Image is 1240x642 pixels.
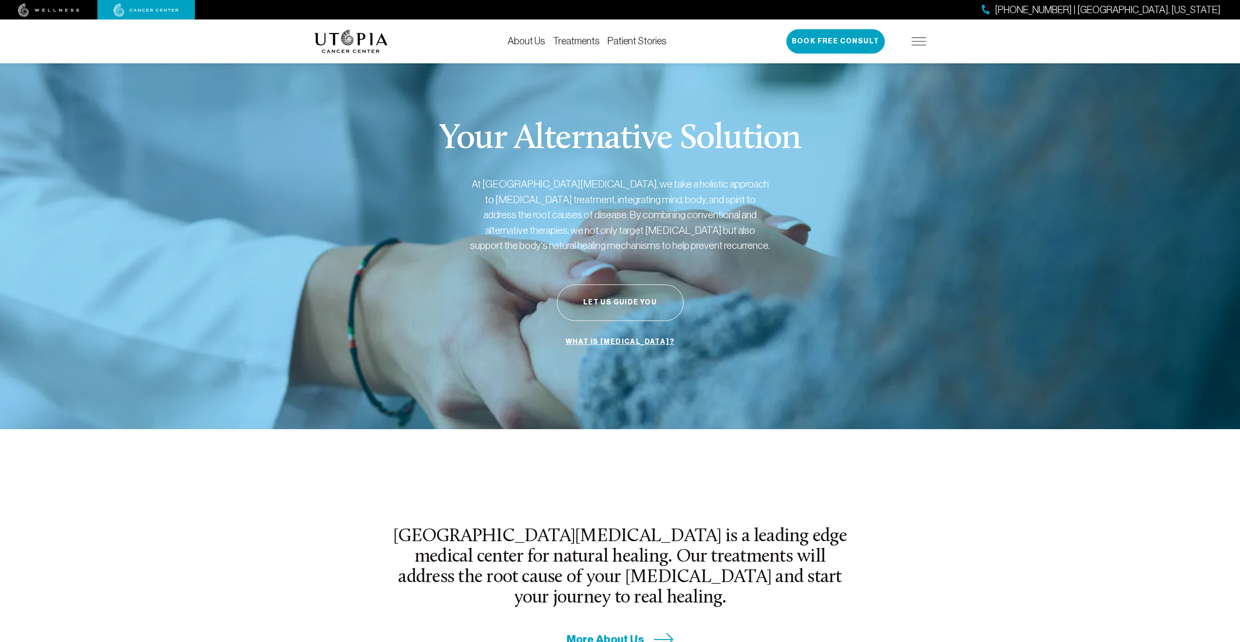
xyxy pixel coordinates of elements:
span: [PHONE_NUMBER] | [GEOGRAPHIC_DATA], [US_STATE] [995,3,1221,17]
p: At [GEOGRAPHIC_DATA][MEDICAL_DATA], we take a holistic approach to [MEDICAL_DATA] treatment, inte... [469,176,771,253]
a: About Us [508,36,545,46]
img: cancer center [114,3,179,17]
a: [PHONE_NUMBER] | [GEOGRAPHIC_DATA], [US_STATE] [982,3,1221,17]
p: Your Alternative Solution [439,122,801,157]
img: wellness [18,3,79,17]
a: What is [MEDICAL_DATA]? [563,333,677,351]
a: Patient Stories [608,36,667,46]
button: Let Us Guide You [557,284,684,321]
img: logo [314,30,388,53]
a: Treatments [553,36,600,46]
h2: [GEOGRAPHIC_DATA][MEDICAL_DATA] is a leading edge medical center for natural healing. Our treatme... [392,527,848,609]
img: icon-hamburger [912,38,926,45]
button: Book Free Consult [786,29,885,54]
